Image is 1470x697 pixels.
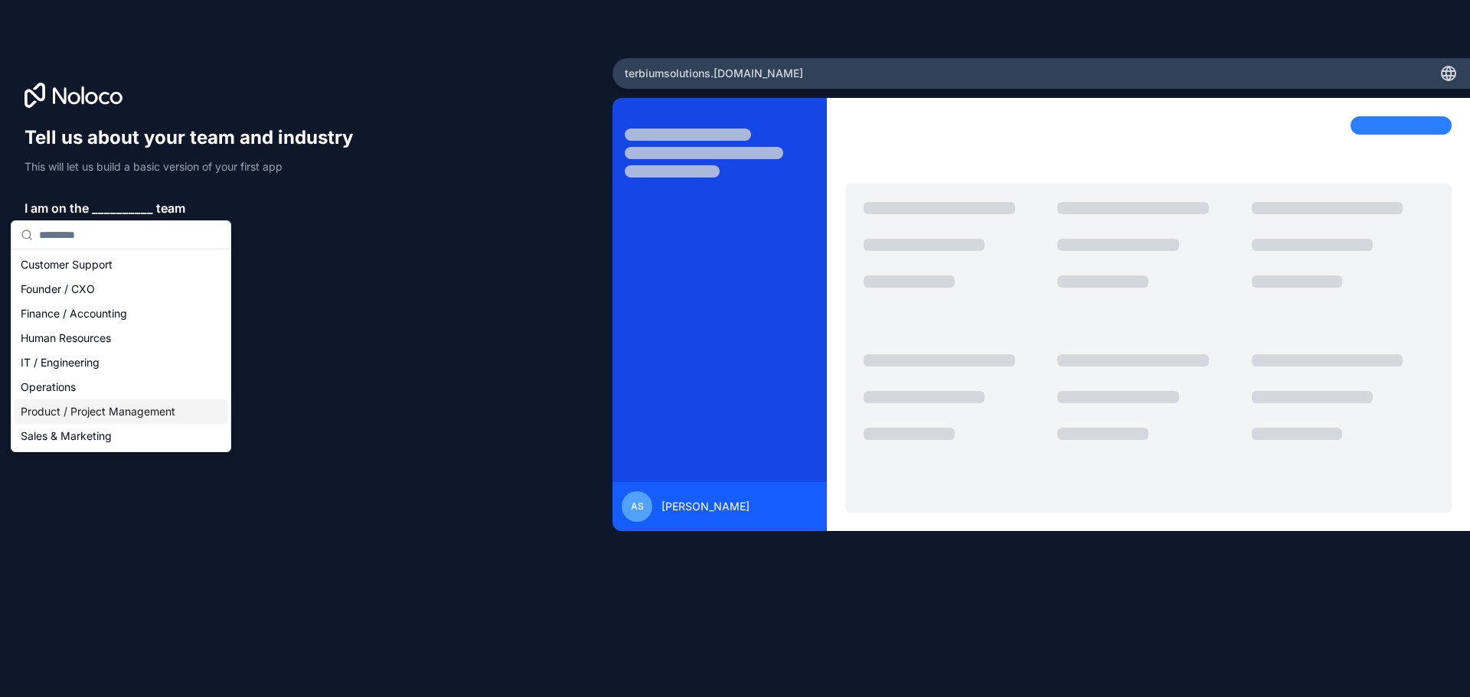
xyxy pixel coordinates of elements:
[15,326,227,350] div: Human Resources
[631,500,644,513] span: AS
[92,199,153,217] span: __________
[24,199,89,217] span: I am on the
[625,66,803,81] span: terbiumsolutions .[DOMAIN_NAME]
[15,424,227,448] div: Sales & Marketing
[15,252,227,277] div: Customer Support
[15,375,227,399] div: Operations
[11,249,230,451] div: Suggestions
[15,399,227,424] div: Product / Project Management
[15,350,227,375] div: IT / Engineering
[15,301,227,326] div: Finance / Accounting
[156,199,185,217] span: team
[24,125,367,150] h1: Tell us about your team and industry
[661,499,750,514] span: [PERSON_NAME]
[15,277,227,301] div: Founder / CXO
[24,159,367,174] p: This will let us build a basic version of your first app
